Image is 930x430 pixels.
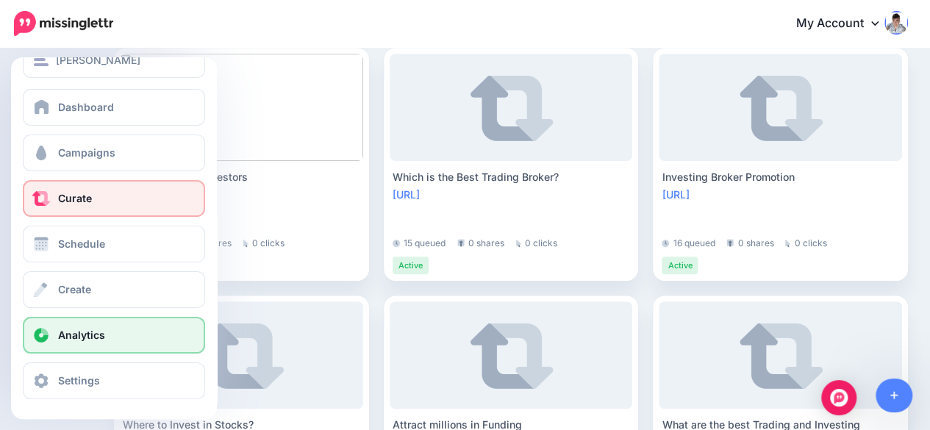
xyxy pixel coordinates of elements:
[457,233,504,251] li: 0 shares
[662,257,698,274] li: Active
[393,257,429,274] li: Active
[58,101,114,113] span: Dashboard
[58,283,91,295] span: Create
[123,168,360,186] div: For Traders and Investors
[58,237,105,250] span: Schedule
[23,226,205,262] a: Schedule
[393,233,446,251] li: 15 queued
[23,317,205,354] a: Analytics
[662,188,689,201] a: [URL]
[516,240,521,247] img: pointer-grey.png
[243,240,248,247] img: pointer-grey.png
[393,188,420,201] a: [URL]
[821,380,856,415] div: Open Intercom Messenger
[58,329,105,341] span: Analytics
[23,41,205,78] button: [PERSON_NAME]
[726,239,734,247] img: share-grey.png
[23,180,205,217] a: Curate
[58,192,92,204] span: Curate
[457,239,465,247] img: share-grey.png
[393,168,630,186] div: Which is the Best Trading Broker?
[516,233,557,251] li: 0 clicks
[243,233,285,251] li: 0 clicks
[14,11,113,36] img: Missinglettr
[23,271,205,308] a: Create
[393,240,400,247] img: clock-grey-darker.png
[662,240,669,247] img: clock-grey-darker.png
[58,374,100,387] span: Settings
[56,51,140,68] span: [PERSON_NAME]
[785,233,826,251] li: 0 clicks
[23,89,205,126] a: Dashboard
[34,53,49,66] img: menu.png
[785,240,790,247] img: pointer-grey.png
[781,6,908,42] a: My Account
[662,233,715,251] li: 16 queued
[662,168,899,186] div: Investing Broker Promotion
[23,362,205,399] a: Settings
[58,146,115,159] span: Campaigns
[23,135,205,171] a: Campaigns
[726,233,773,251] li: 0 shares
